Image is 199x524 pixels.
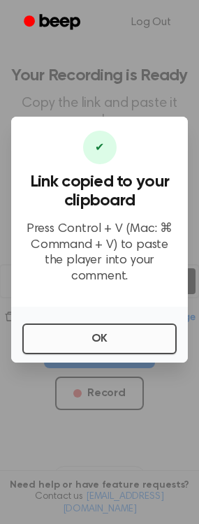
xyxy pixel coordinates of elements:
[22,323,177,354] button: OK
[22,173,177,210] h3: Link copied to your clipboard
[83,131,117,164] div: ✔
[22,221,177,284] p: Press Control + V (Mac: ⌘ Command + V) to paste the player into your comment.
[117,6,185,39] a: Log Out
[14,9,93,36] a: Beep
